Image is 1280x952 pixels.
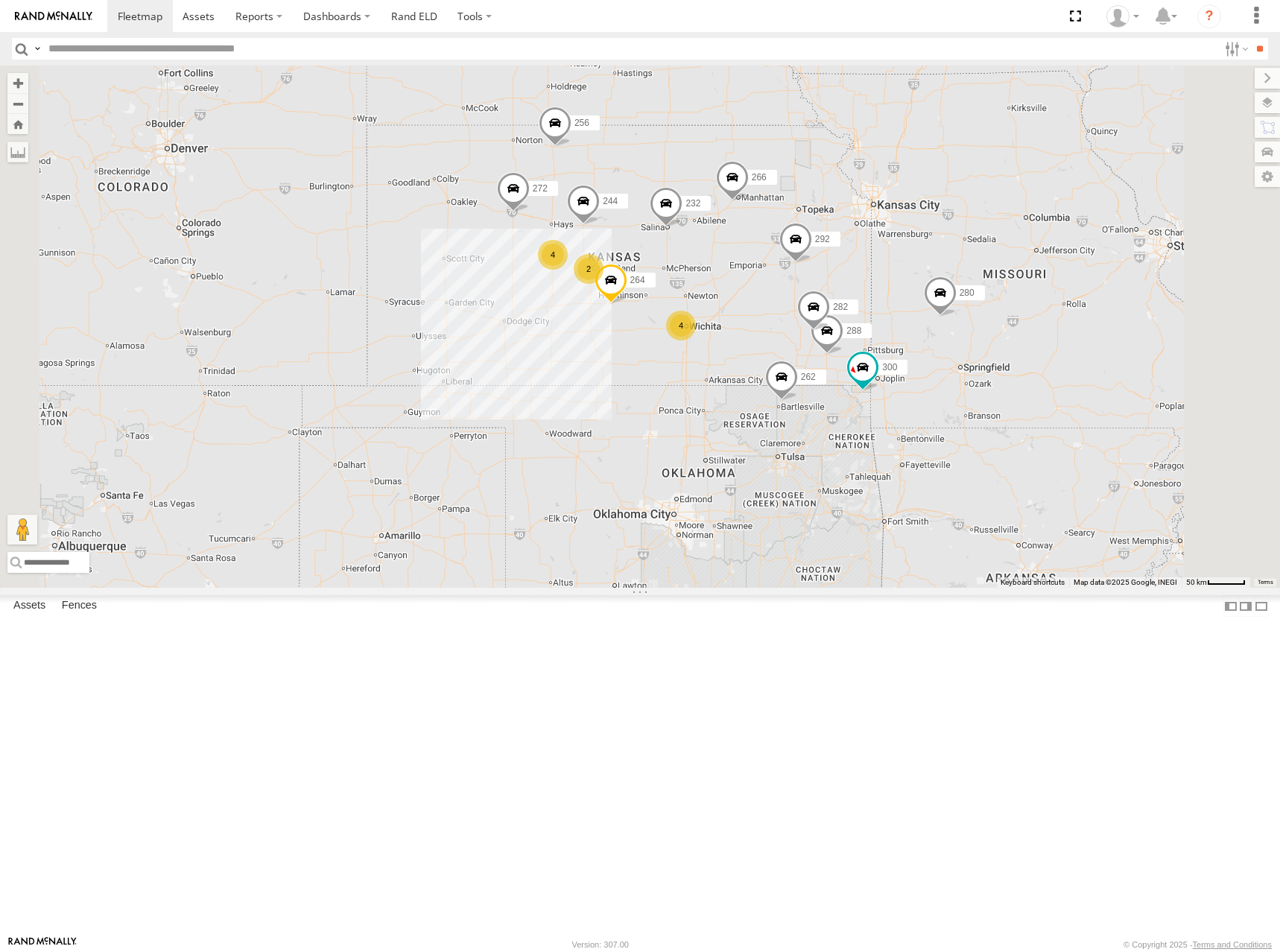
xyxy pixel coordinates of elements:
button: Map Scale: 50 km per 48 pixels [1182,577,1250,588]
button: Zoom out [7,93,28,114]
div: Version: 307.00 [572,940,629,949]
span: 50 km [1186,578,1207,586]
label: Fences [54,596,104,617]
span: 280 [960,288,975,298]
span: 288 [846,325,861,335]
span: Map data ©2025 Google, INEGI [1074,578,1177,586]
button: Keyboard shortcuts [1001,577,1065,588]
label: Search Filter Options [1219,38,1251,60]
span: 282 [833,301,848,311]
span: 272 [533,183,548,193]
div: Shane Miller [1101,5,1144,28]
div: 4 [538,240,568,270]
span: 256 [574,118,589,128]
a: Terms (opens in new tab) [1258,579,1273,585]
span: 264 [630,274,645,285]
button: Drag Pegman onto the map to open Street View [7,515,37,545]
button: Zoom Home [7,114,28,134]
a: Visit our Website [8,937,77,952]
i: ? [1197,4,1221,28]
label: Search Query [31,38,43,60]
a: Terms and Conditions [1193,940,1272,949]
span: 300 [882,362,897,372]
span: 292 [815,233,830,244]
label: Dock Summary Table to the Right [1238,595,1253,617]
span: 266 [752,171,767,182]
label: Hide Summary Table [1254,595,1269,617]
label: Dock Summary Table to the Left [1223,595,1238,617]
div: 4 [666,311,696,340]
div: 2 [574,254,603,284]
button: Zoom in [7,73,28,93]
img: rand-logo.svg [15,11,92,22]
div: © Copyright 2025 - [1124,940,1272,949]
span: 244 [603,196,618,206]
label: Measure [7,142,28,162]
label: Map Settings [1255,166,1280,187]
span: 232 [685,197,700,208]
label: Assets [6,596,53,617]
span: 262 [801,372,816,382]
